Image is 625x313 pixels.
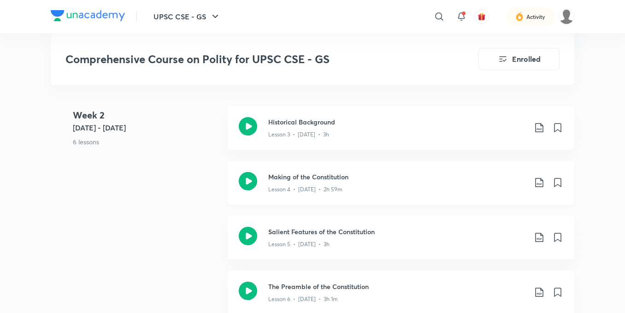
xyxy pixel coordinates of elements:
button: avatar [474,9,489,24]
h4: Week 2 [73,108,220,122]
h3: Historical Background [268,117,526,127]
p: 6 lessons [73,137,220,147]
h3: Salient Features of the Constitution [268,227,526,236]
h3: The Preamble of the Constitution [268,282,526,291]
h3: Making of the Constitution [268,172,526,182]
img: activity [515,11,524,22]
img: Saurav Kumar [559,9,574,24]
button: Enrolled [478,48,560,70]
h3: Comprehensive Course on Polity for UPSC CSE - GS [65,53,426,66]
p: Lesson 5 • [DATE] • 3h [268,240,330,248]
h5: [DATE] - [DATE] [73,122,220,133]
p: Lesson 4 • [DATE] • 2h 59m [268,185,342,194]
img: Company Logo [51,10,125,21]
img: avatar [478,12,486,21]
button: UPSC CSE - GS [148,7,226,26]
a: Salient Features of the ConstitutionLesson 5 • [DATE] • 3h [228,216,574,271]
a: Making of the ConstitutionLesson 4 • [DATE] • 2h 59m [228,161,574,216]
a: Historical BackgroundLesson 3 • [DATE] • 3h [228,106,574,161]
p: Lesson 3 • [DATE] • 3h [268,130,329,139]
p: Lesson 6 • [DATE] • 3h 1m [268,295,338,303]
a: Company Logo [51,10,125,24]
